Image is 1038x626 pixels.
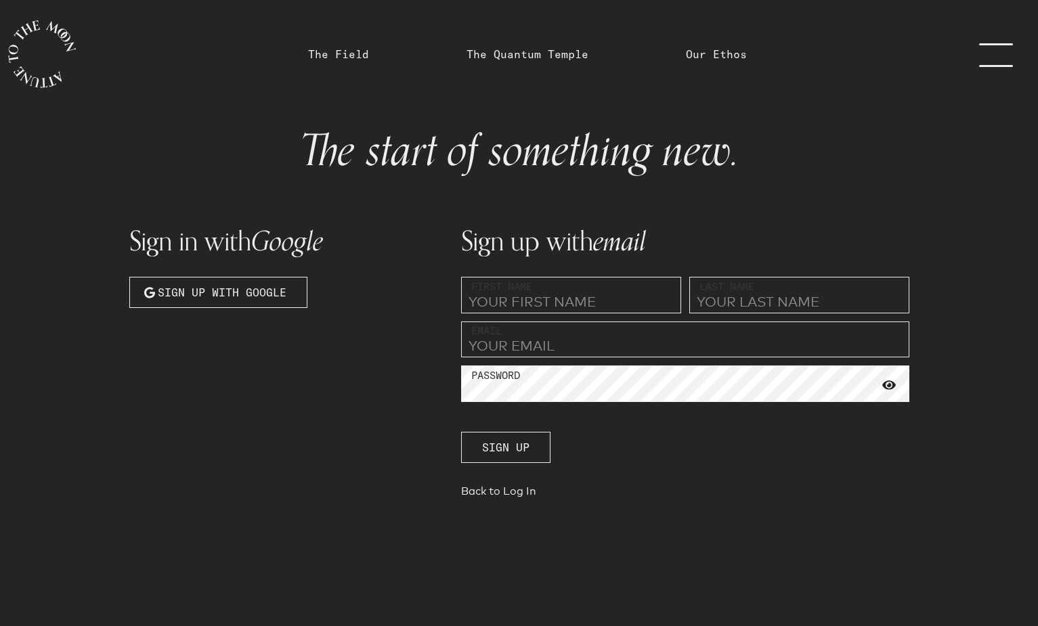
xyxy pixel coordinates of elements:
[467,46,588,62] a: The Quantum Temple
[461,321,909,358] input: YOUR EMAIL
[129,227,445,255] h1: Sign in with
[471,280,532,295] label: First Name
[461,485,909,504] a: Back to Log In
[689,277,909,313] input: YOUR LAST NAME
[482,439,529,455] span: Sign up
[461,227,909,255] h1: Sign up with
[699,280,754,295] label: Last Name
[686,46,747,62] a: Our Ethos
[461,432,550,463] button: Sign up
[158,284,286,300] span: Sign up with Google
[140,130,899,173] h1: The start of something new.
[251,219,323,264] span: Google
[129,277,307,308] button: Sign up with Google
[308,46,369,62] a: The Field
[471,368,520,384] label: Password
[461,277,681,313] input: YOUR FIRST NAME
[593,219,646,264] span: email
[471,323,502,339] label: Email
